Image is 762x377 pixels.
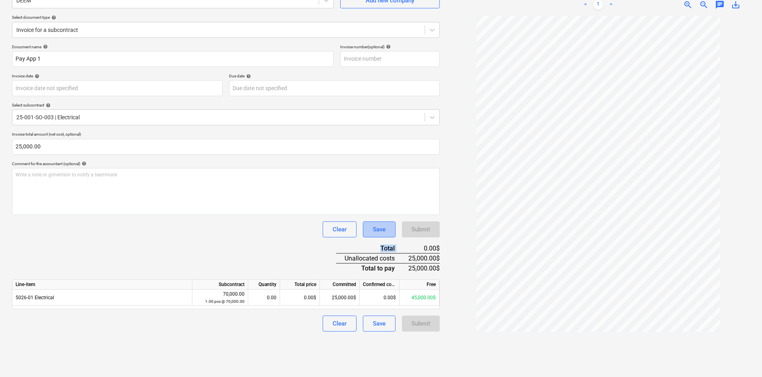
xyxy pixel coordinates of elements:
[363,316,396,332] button: Save
[12,103,440,108] div: Select subcontract
[363,221,396,237] button: Save
[320,290,360,306] div: 25,000.00$
[340,44,440,49] div: Invoice number (optional)
[323,221,357,237] button: Clear
[12,44,334,49] div: Document name
[12,51,334,67] input: Document name
[80,161,86,166] span: help
[12,139,440,155] input: Invoice total amount (net cost, optional)
[12,73,223,79] div: Invoice date
[196,290,245,305] div: 70,000.00
[336,263,407,273] div: Total to pay
[245,74,251,79] span: help
[323,316,357,332] button: Clear
[280,290,320,306] div: 0.00$
[280,280,320,290] div: Total price
[333,318,347,329] div: Clear
[373,318,386,329] div: Save
[12,280,192,290] div: Line-item
[373,224,386,235] div: Save
[407,263,440,273] div: 25,000.00$
[12,132,440,138] p: Invoice total amount (net cost, optional)
[44,103,51,108] span: help
[360,290,400,306] div: 0.00$
[400,290,439,306] div: 45,000.00$
[229,73,440,79] div: Due date
[400,280,439,290] div: Free
[229,80,440,96] input: Due date not specified
[722,339,762,377] iframe: Chat Widget
[251,290,276,306] div: 0.00
[12,15,440,20] div: Select document type
[248,280,280,290] div: Quantity
[407,253,440,263] div: 25,000.00$
[407,244,440,253] div: 0.00$
[12,80,223,96] input: Invoice date not specified
[320,280,360,290] div: Committed
[340,51,440,67] input: Invoice number
[360,280,400,290] div: Confirmed costs
[16,295,54,300] span: 5026-01 Electrical
[41,44,48,49] span: help
[12,161,440,166] div: Comment for the accountant (optional)
[33,74,39,79] span: help
[336,244,407,253] div: Total
[333,224,347,235] div: Clear
[50,15,56,20] span: help
[384,44,391,49] span: help
[205,299,245,304] small: 1.00 pcs @ 70,000.00
[192,280,248,290] div: Subcontract
[336,253,407,263] div: Unallocated costs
